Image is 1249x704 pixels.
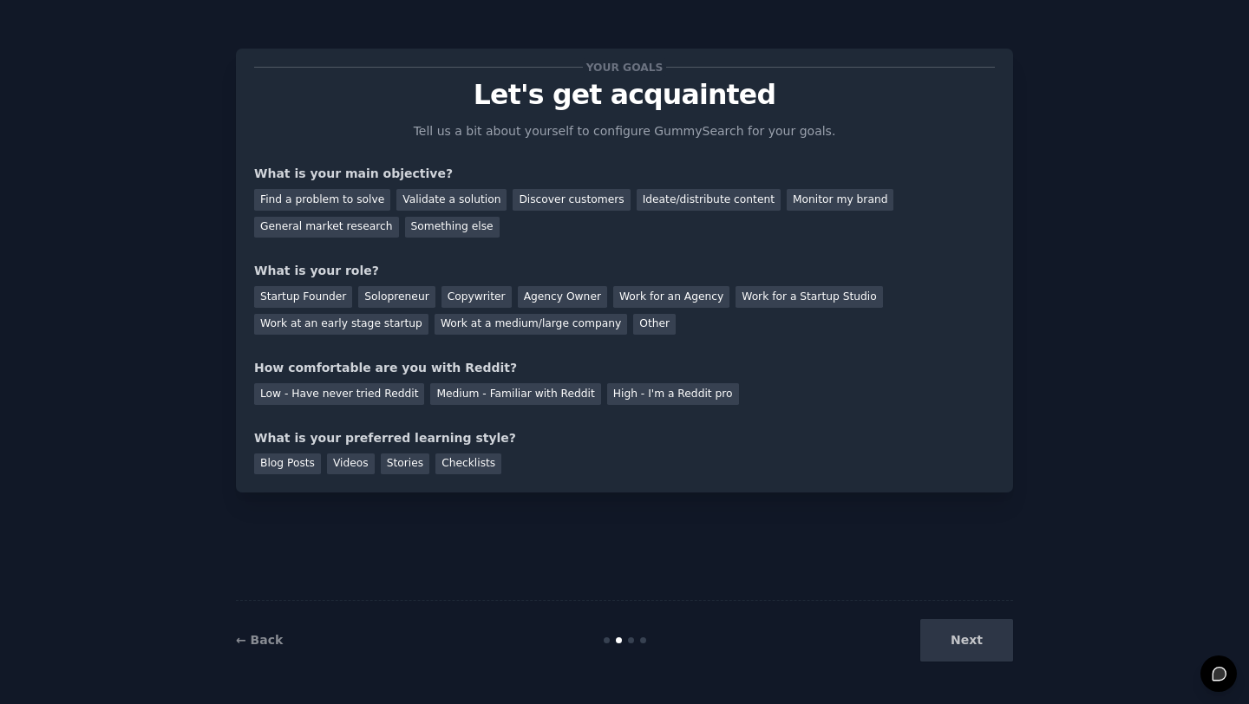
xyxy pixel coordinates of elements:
[637,189,781,211] div: Ideate/distribute content
[396,189,507,211] div: Validate a solution
[254,453,321,475] div: Blog Posts
[254,262,995,280] div: What is your role?
[254,165,995,183] div: What is your main objective?
[435,453,501,475] div: Checklists
[613,286,729,308] div: Work for an Agency
[236,633,283,647] a: ← Back
[254,429,995,447] div: What is your preferred learning style?
[327,453,375,475] div: Videos
[435,314,627,336] div: Work at a medium/large company
[254,189,390,211] div: Find a problem to solve
[254,80,995,110] p: Let's get acquainted
[633,314,676,336] div: Other
[513,189,630,211] div: Discover customers
[381,453,429,475] div: Stories
[358,286,435,308] div: Solopreneur
[406,122,843,140] p: Tell us a bit about yourself to configure GummySearch for your goals.
[607,383,739,405] div: High - I'm a Reddit pro
[254,314,428,336] div: Work at an early stage startup
[518,286,607,308] div: Agency Owner
[254,359,995,377] div: How comfortable are you with Reddit?
[254,286,352,308] div: Startup Founder
[787,189,893,211] div: Monitor my brand
[430,383,600,405] div: Medium - Familiar with Reddit
[254,217,399,238] div: General market research
[736,286,882,308] div: Work for a Startup Studio
[254,383,424,405] div: Low - Have never tried Reddit
[405,217,500,238] div: Something else
[441,286,512,308] div: Copywriter
[583,58,666,76] span: Your goals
